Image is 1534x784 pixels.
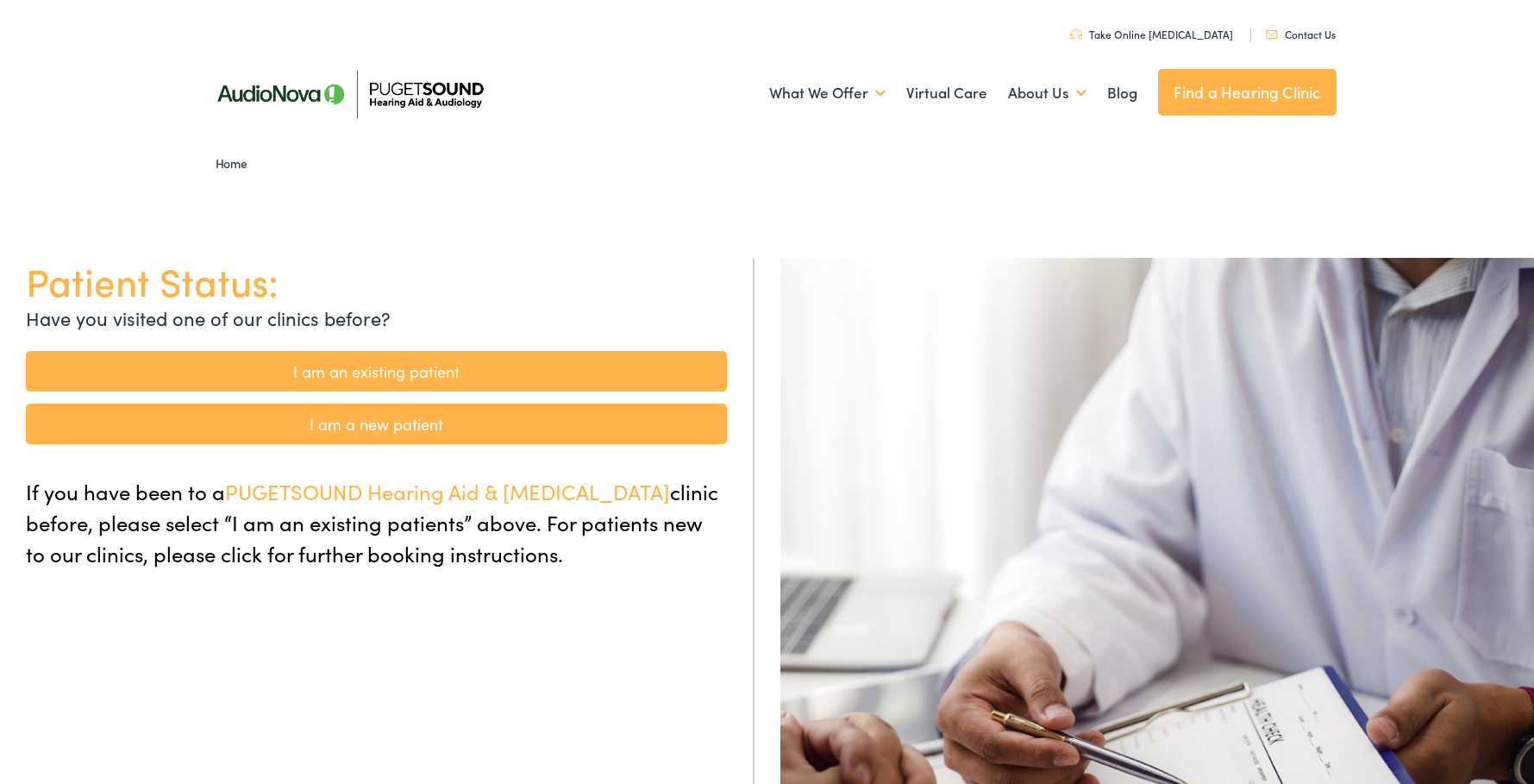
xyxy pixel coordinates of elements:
a: I am a new patient [26,404,727,444]
a: What We Offer [769,61,886,125]
a: Contact Us [1266,27,1336,41]
span: PUGETSOUND Hearing Aid & [MEDICAL_DATA] [225,477,670,505]
a: Find a Hearing Clinic [1158,69,1337,116]
p: If you have been to a clinic before, please select “I am an existing patients” above. For patient... [26,476,727,569]
img: utility icon [1266,30,1278,39]
a: Take Online [MEDICAL_DATA] [1070,27,1233,41]
h1: Patient Status: [26,258,727,304]
a: Blog [1107,61,1137,125]
p: Have you visited one of our clinics before? [26,304,727,332]
a: Virtual Care [906,61,987,125]
a: Home [216,154,256,172]
img: utility icon [1070,29,1082,40]
a: About Us [1008,61,1086,125]
a: I am an existing patient [26,351,727,392]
